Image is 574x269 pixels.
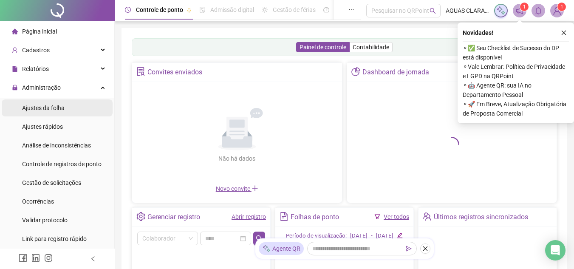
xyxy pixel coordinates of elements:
span: send [406,246,412,252]
span: user-add [12,47,18,53]
span: ⚬ 🤖 Agente QR: sua IA no Departamento Pessoal [463,81,569,99]
span: Relatórios [22,65,49,72]
span: Painel de controle [300,44,346,51]
span: Gestão de férias [273,6,316,13]
span: Gestão de solicitações [22,179,81,186]
span: ⚬ 🚀 Em Breve, Atualização Obrigatória de Proposta Comercial [463,99,569,118]
span: home [12,28,18,34]
span: lock [12,85,18,91]
span: file-text [280,212,288,221]
span: bell [534,7,542,14]
div: [DATE] [376,232,393,241]
span: Validar protocolo [22,217,68,224]
span: Link para registro rápido [22,235,87,242]
img: sparkle-icon.fc2bf0ac1784a2077858766a79e2daf3.svg [262,244,271,253]
span: Admissão digital [210,6,254,13]
a: Abrir registro [232,213,266,220]
span: Contabilidade [353,44,389,51]
div: Gerenciar registro [147,210,200,224]
span: dashboard [323,7,329,13]
span: clock-circle [125,7,131,13]
a: Ver todos [384,213,409,220]
span: notification [516,7,523,14]
span: facebook [19,254,27,262]
span: Análise de inconsistências [22,142,91,149]
span: left [90,256,96,262]
span: Novo convite [216,185,258,192]
span: ⚬ Vale Lembrar: Política de Privacidade e LGPD na QRPoint [463,62,569,81]
span: loading [443,135,461,153]
span: 1 [560,4,563,10]
span: close [561,30,567,36]
span: edit [397,232,402,238]
div: Folhas de ponto [291,210,339,224]
span: Ajustes da folha [22,105,65,111]
span: Cadastros [22,47,50,54]
span: Controle de registros de ponto [22,161,102,167]
div: [DATE] [350,232,368,241]
span: pie-chart [351,67,360,76]
sup: 1 [520,3,529,11]
span: linkedin [31,254,40,262]
div: Dashboard de jornada [362,65,429,79]
span: instagram [44,254,53,262]
sup: Atualize o seu contato no menu Meus Dados [557,3,566,11]
img: sparkle-icon.fc2bf0ac1784a2077858766a79e2daf3.svg [496,6,506,15]
span: Controle de ponto [136,6,183,13]
div: Open Intercom Messenger [545,240,566,261]
span: team [423,212,432,221]
span: Novidades ! [463,28,493,37]
span: filter [374,214,380,220]
div: - [371,232,373,241]
span: solution [136,67,145,76]
span: sun [262,7,268,13]
div: Agente QR [259,242,304,255]
span: AGUAS CLARAS ENGENHARIA [446,6,489,15]
span: Ocorrências [22,198,54,205]
span: Administração [22,84,61,91]
span: pushpin [187,8,192,13]
span: Ajustes rápidos [22,123,63,130]
span: file-done [199,7,205,13]
div: Convites enviados [147,65,202,79]
div: Período de visualização: [286,232,347,241]
span: search [430,8,436,14]
div: Não há dados [198,154,276,163]
span: close [422,246,428,252]
span: 1 [523,4,526,10]
span: setting [136,212,145,221]
img: 36577 [551,4,563,17]
span: ⚬ ✅ Seu Checklist de Sucesso do DP está disponível [463,43,569,62]
span: ellipsis [348,7,354,13]
div: Últimos registros sincronizados [434,210,528,224]
span: Página inicial [22,28,57,35]
span: search [256,235,263,242]
span: file [12,66,18,72]
span: plus [252,185,258,192]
